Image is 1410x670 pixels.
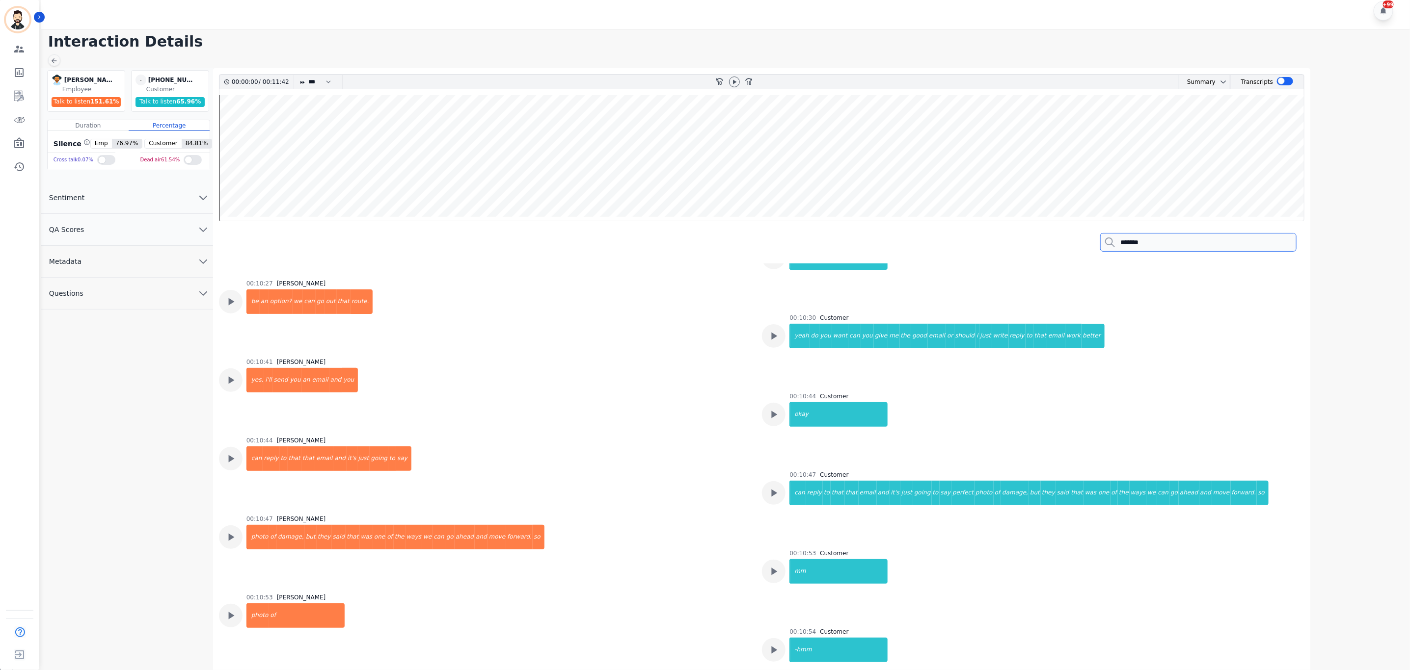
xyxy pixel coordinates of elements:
div: say [396,446,411,471]
div: Summary [1179,75,1216,89]
div: the [394,525,406,549]
div: can [848,324,861,348]
div: should [954,324,976,348]
div: 00:10:47 [246,515,273,523]
div: they [317,525,332,549]
div: Employee [62,85,123,93]
div: and [475,525,488,549]
span: 151.61 % [90,98,119,105]
div: forward. [506,525,533,549]
div: Dead air 61.54 % [140,153,180,167]
div: or [946,324,954,348]
div: be [247,289,260,314]
div: that [1033,324,1047,348]
div: to [932,481,940,505]
button: Questions chevron down [41,278,213,309]
div: the [1118,481,1130,505]
div: Customer [820,314,848,322]
div: want [832,324,848,348]
div: go [1169,481,1179,505]
div: the [900,324,912,348]
div: Cross talk 0.07 % [54,153,93,167]
div: better [1082,324,1105,348]
div: you [819,324,832,348]
div: [PERSON_NAME] [277,593,326,601]
div: Customer [820,549,848,557]
div: said [332,525,346,549]
div: okay [790,402,888,427]
div: 00:10:53 [789,549,816,557]
div: move [1212,481,1231,505]
div: say [940,481,952,505]
span: Metadata [41,257,89,266]
div: they [1041,481,1056,505]
div: email [928,324,946,348]
div: ahead [455,525,475,549]
div: damage, [1001,481,1029,505]
div: 00:10:41 [246,358,273,366]
div: forward. [1231,481,1257,505]
div: damage, [277,525,305,549]
div: and [877,481,890,505]
div: 00:10:53 [246,593,273,601]
div: it's [890,481,901,505]
div: mm [790,559,888,584]
div: to [388,446,396,471]
div: can [303,289,316,314]
div: reply [806,481,823,505]
div: we [293,289,303,314]
div: ways [1130,481,1147,505]
div: move [488,525,507,549]
svg: chevron down [197,192,209,204]
div: it's [347,446,357,471]
div: email [315,446,333,471]
div: Talk to listen [136,97,205,107]
span: Emp [91,139,112,148]
div: can [433,525,445,549]
div: i'll [264,368,272,392]
div: of [994,481,1002,505]
div: do [810,324,819,348]
div: email [1047,324,1065,348]
svg: chevron down [197,224,209,235]
div: was [1084,481,1097,505]
div: send [273,368,289,392]
div: Customer [820,471,848,479]
button: Metadata chevron down [41,246,213,278]
span: Questions [41,288,91,298]
div: photo [247,603,270,628]
div: you [289,368,302,392]
h1: Interaction Details [48,33,1410,51]
div: but [1029,481,1041,505]
div: that [831,481,844,505]
div: ahead [1179,481,1199,505]
div: you [861,324,874,348]
div: to [280,446,288,471]
div: 00:10:54 [789,628,816,636]
div: Transcripts [1241,75,1273,89]
div: [PERSON_NAME] [64,75,113,85]
div: and [333,446,347,471]
div: Silence [52,139,90,149]
div: email [859,481,877,505]
div: give [874,324,888,348]
div: 00:10:44 [789,392,816,400]
div: yes, [247,368,265,392]
div: work [1065,324,1082,348]
div: go [445,525,455,549]
span: Sentiment [41,193,92,203]
div: [PHONE_NUMBER] [148,75,197,85]
div: photo [975,481,994,505]
button: chevron down [1216,78,1227,86]
button: Sentiment chevron down [41,182,213,214]
div: you [342,368,358,392]
div: i [976,324,979,348]
svg: chevron down [197,256,209,267]
div: that [1070,481,1084,505]
span: 65.96 % [176,98,201,105]
div: Duration [48,120,129,131]
div: email [311,368,329,392]
div: of [386,525,394,549]
div: that [337,289,351,314]
div: good [911,324,928,348]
